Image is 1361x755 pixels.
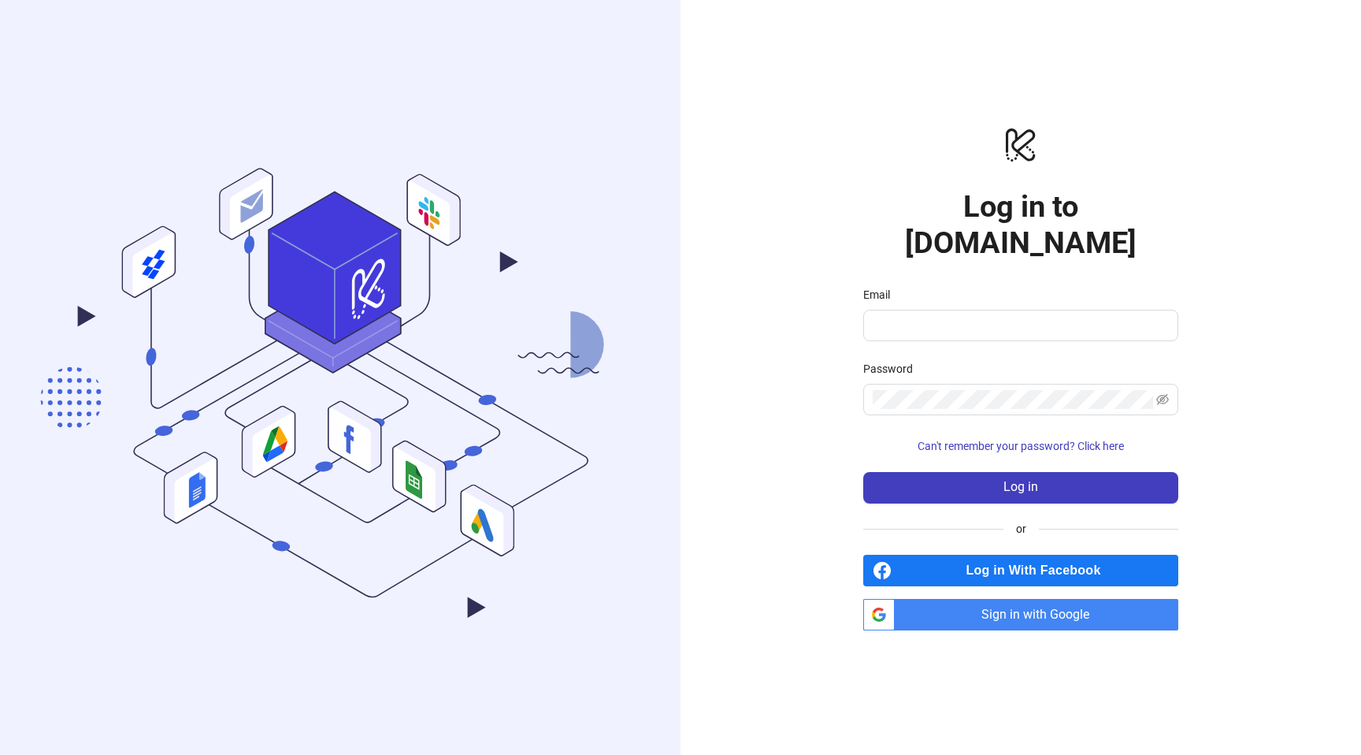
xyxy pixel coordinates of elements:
span: Log in [1003,480,1038,494]
button: Can't remember your password? Click here [863,434,1178,459]
input: Email [873,316,1166,335]
span: or [1003,520,1039,537]
h1: Log in to [DOMAIN_NAME] [863,188,1178,261]
a: Sign in with Google [863,599,1178,630]
a: Log in With Facebook [863,555,1178,586]
input: Password [873,390,1153,409]
label: Password [863,360,923,377]
span: Can't remember your password? Click here [918,440,1124,452]
span: Log in With Facebook [898,555,1178,586]
span: Sign in with Google [901,599,1178,630]
button: Log in [863,472,1178,504]
label: Email [863,286,900,303]
span: eye-invisible [1156,393,1169,406]
a: Can't remember your password? Click here [863,440,1178,452]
